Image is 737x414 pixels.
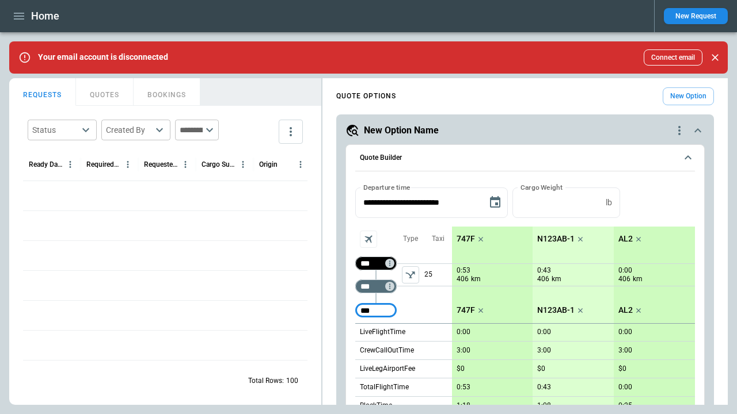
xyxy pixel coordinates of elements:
p: CrewCallOutTime [360,346,414,355]
p: 0:00 [618,266,632,275]
p: 0:53 [457,266,470,275]
div: Too short [355,279,397,293]
p: Taxi [432,234,445,244]
span: Type of sector [402,266,419,283]
p: 0:43 [537,266,551,275]
button: Connect email [644,49,702,66]
p: lb [606,198,612,208]
button: Quote Builder [355,145,695,171]
button: BOOKINGS [134,78,200,106]
div: Required Date & Time (UTC+03:00) [86,160,120,168]
p: 1:18 [457,401,470,410]
p: 0:00 [537,328,551,336]
button: Choose date, selected date is Sep 8, 2025 [484,191,507,214]
p: 406 [457,274,469,284]
div: Not found [355,304,397,317]
p: km [471,274,481,284]
p: N123AB-1 [537,305,575,315]
button: QUOTES [76,78,134,106]
p: 406 [618,274,630,284]
button: New Request [664,8,728,24]
span: Aircraft selection [360,231,377,248]
h5: New Option Name [364,124,439,137]
p: TotalFlightTime [360,382,409,392]
p: AL2 [618,234,633,244]
button: more [279,120,303,144]
p: 406 [537,274,549,284]
div: Requested Route [144,160,178,168]
p: km [552,274,561,284]
div: dismiss [707,45,723,70]
label: Cargo Weight [521,182,563,192]
p: LiveLegAirportFee [360,364,415,374]
button: New Option Namequote-option-actions [345,124,705,137]
p: $0 [618,365,626,373]
p: 3:00 [457,346,470,355]
button: left aligned [402,266,419,283]
p: 0:43 [537,383,551,392]
p: 0:00 [618,328,632,336]
p: km [633,274,643,284]
div: Ready Date & Time (UTC+03:00) [29,160,63,168]
button: Close [707,49,723,66]
button: Requested Route column menu [178,157,193,172]
p: 0:00 [618,383,632,392]
div: Created By [106,124,152,136]
p: 0:53 [457,383,470,392]
p: 1:08 [537,401,551,410]
p: 747F [457,305,475,315]
p: N123AB-1 [537,234,575,244]
p: 0:00 [457,328,470,336]
h6: Quote Builder [360,154,402,162]
h4: QUOTE OPTIONS [336,94,396,99]
p: 747F [457,234,475,244]
p: Your email account is disconnected [38,52,168,62]
div: Status [32,124,78,136]
p: BlockTime [360,401,392,411]
p: LiveFlightTime [360,327,405,337]
p: Type [403,234,418,244]
label: Departure time [363,182,411,192]
div: Origin [259,160,278,168]
p: $0 [457,365,465,373]
p: 3:00 [537,346,551,355]
p: 0:25 [618,401,632,410]
p: 3:00 [618,346,632,355]
button: New Option [663,87,714,105]
p: AL2 [618,305,633,315]
div: Cargo Summary [202,160,235,168]
button: Ready Date & Time (UTC+03:00) column menu [63,157,78,172]
p: $0 [537,365,545,373]
button: Origin column menu [293,157,308,172]
p: 100 [286,376,298,386]
div: quote-option-actions [673,124,686,137]
h1: Home [31,9,59,23]
button: Cargo Summary column menu [235,157,250,172]
div: Not found [355,256,397,270]
p: Total Rows: [248,376,284,386]
p: 25 [424,264,452,286]
button: Required Date & Time (UTC+03:00) column menu [120,157,135,172]
button: REQUESTS [9,78,76,106]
